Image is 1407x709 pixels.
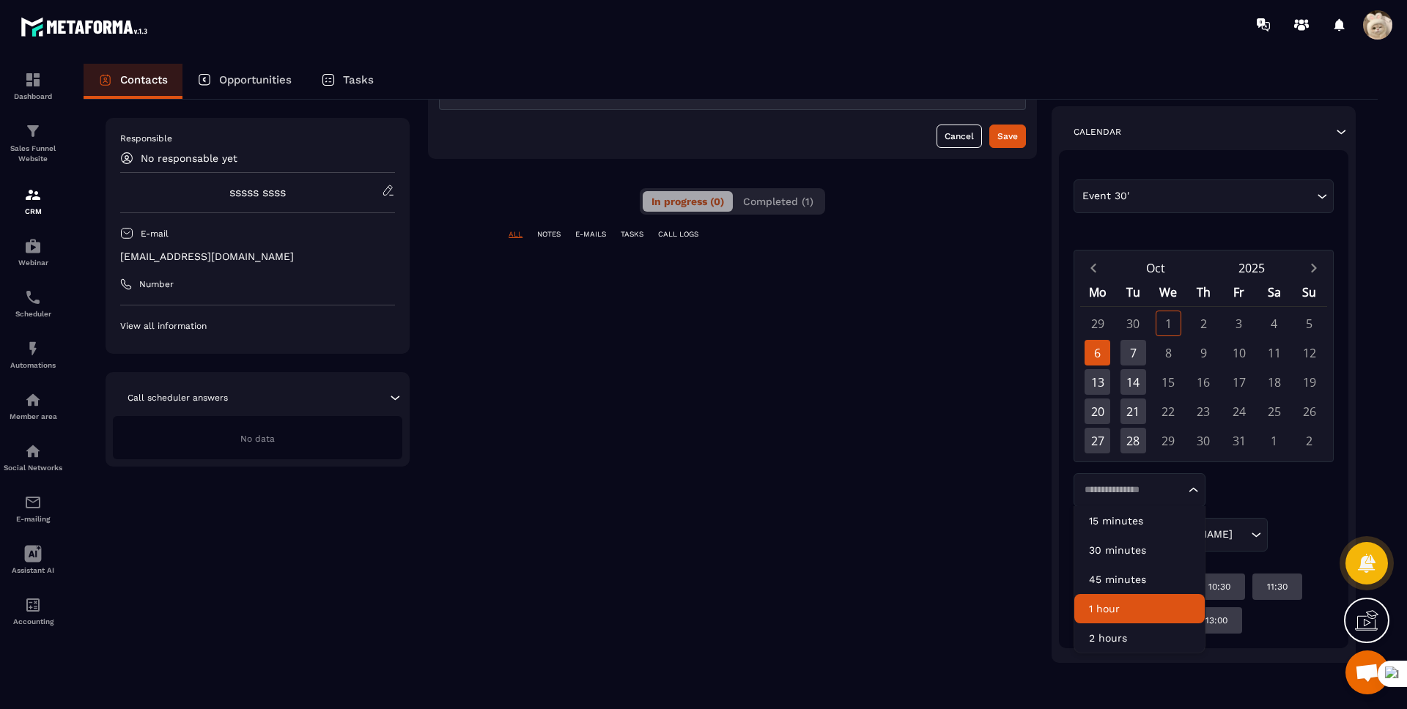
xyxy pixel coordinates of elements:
p: 13:00 [1205,615,1227,626]
p: 11:30 [1267,581,1288,593]
img: formation [24,122,42,140]
a: Tasks [306,64,388,99]
a: Contacts [84,64,182,99]
a: social-networksocial-networkSocial Networks [4,431,62,483]
p: Opportunities [219,73,292,86]
div: 7 [1120,340,1146,365]
button: Save [989,125,1026,148]
div: 21 [1120,398,1146,424]
div: 10 [1226,340,1252,365]
p: Assistant AI [4,566,62,574]
img: automations [24,237,42,255]
img: logo [21,13,152,40]
button: Completed (1) [734,191,822,212]
p: Calendar [1074,126,1121,138]
p: Sales Funnel Website [4,144,62,164]
img: accountant [24,596,42,614]
div: 20 [1085,398,1110,424]
input: Search for option [1133,188,1313,204]
p: E-mail [141,228,169,240]
p: 45 minutes [1089,572,1190,587]
p: Webinar [4,259,62,267]
div: 6 [1085,340,1110,365]
div: 15 [1156,369,1181,395]
div: We [1151,281,1186,306]
input: Search for option [1236,527,1247,543]
img: automations [24,340,42,357]
div: 1 [1156,311,1181,336]
div: 1 [1261,428,1287,453]
div: 25 [1261,398,1287,424]
p: Social Networks [4,464,62,472]
div: Save [997,129,1018,144]
p: 30 minutes [1089,543,1190,557]
button: In progress (0) [643,191,733,212]
span: Event 30' [1079,188,1133,204]
div: 19 [1296,369,1322,395]
p: Scheduler [4,310,62,318]
p: CRM [4,207,62,215]
p: Member area [4,412,62,420]
div: Calendar days [1080,311,1327,453]
button: Previous month [1080,258,1107,278]
p: Automations [4,361,62,369]
p: Tasks [343,73,374,86]
button: Open months overlay [1107,255,1204,281]
input: Search for option [1079,483,1185,497]
span: No data [240,434,275,444]
div: 12 [1296,340,1322,365]
p: Accounting [4,617,62,626]
img: email [24,494,42,511]
div: Sa [1257,281,1292,306]
img: social-network [24,442,42,460]
p: No responsable yet [141,152,237,164]
p: TASKS [621,229,643,240]
img: automations [24,391,42,409]
p: NOTES [537,229,561,240]
div: 2 [1296,428,1322,453]
span: In progress (0) [651,196,724,207]
div: 28 [1120,428,1146,453]
a: Assistant AI [4,534,62,585]
a: emailemailE-mailing [4,483,62,534]
p: ALL [509,229,522,240]
a: Opportunities [182,64,306,99]
div: Su [1292,281,1327,306]
div: Search for option [1074,179,1334,213]
div: Mở cuộc trò chuyện [1345,650,1389,694]
a: schedulerschedulerScheduler [4,278,62,329]
button: Cancel [937,125,982,148]
div: 2 [1191,311,1216,336]
p: E-mailing [4,515,62,523]
img: formation [24,186,42,204]
div: 26 [1296,398,1322,424]
img: scheduler [24,289,42,306]
div: 30 [1191,428,1216,453]
a: automationsautomationsMember area [4,380,62,431]
a: accountantaccountantAccounting [4,585,62,636]
div: Fr [1221,281,1256,306]
div: 4 [1261,311,1287,336]
div: Th [1186,281,1221,306]
a: formationformationCRM [4,175,62,226]
a: automationsautomationsAutomations [4,329,62,380]
p: E-MAILS [575,229,606,240]
a: formationformationSales Funnel Website [4,111,62,175]
div: 11 [1261,340,1287,365]
a: sssss ssss [229,185,286,199]
div: 18 [1261,369,1287,395]
p: Call scheduler answers [128,392,228,404]
p: [EMAIL_ADDRESS][DOMAIN_NAME] [120,250,395,264]
img: formation [24,71,42,89]
div: 17 [1226,369,1252,395]
div: 29 [1156,428,1181,453]
p: Contacts [120,73,168,86]
div: 29 [1085,311,1110,336]
div: 13 [1085,369,1110,395]
p: Responsible [120,133,395,144]
span: Completed (1) [743,196,813,207]
div: 3 [1226,311,1252,336]
p: View all information [120,320,395,332]
div: 5 [1296,311,1322,336]
p: 10:30 [1208,581,1230,593]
